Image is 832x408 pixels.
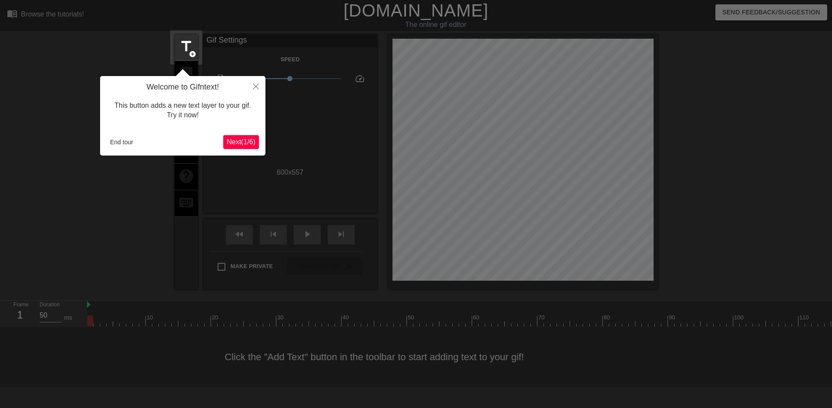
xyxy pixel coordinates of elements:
div: This button adds a new text layer to your gif. Try it now! [107,92,259,129]
button: End tour [107,136,137,149]
h4: Welcome to Gifntext! [107,83,259,92]
button: Next [223,135,259,149]
button: Close [246,76,265,96]
span: Next ( 1 / 6 ) [227,138,255,146]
